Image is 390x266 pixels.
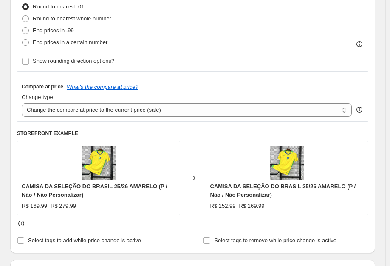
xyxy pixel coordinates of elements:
img: 3f81274d_a6ca1eca-afbb-437e-81dc-a49cda7c6f7e_80x.jpg [270,146,304,180]
span: Round to nearest .01 [33,3,84,10]
span: Select tags to remove while price change is active [214,237,336,243]
span: End prices in .99 [33,27,74,34]
span: End prices in a certain number [33,39,107,45]
strike: R$ 279.99 [51,202,76,210]
button: What's the compare at price? [67,84,138,90]
h6: STOREFRONT EXAMPLE [17,130,368,137]
img: 3f81274d_a6ca1eca-afbb-437e-81dc-a49cda7c6f7e_80x.jpg [82,146,116,180]
span: CAMISA DA SELEÇÃO DO BRASIL 25/26 AMARELO (P / Não / Não Personalizar) [210,183,356,198]
div: help [355,105,364,114]
div: R$ 152.99 [210,202,236,210]
span: Show rounding direction options? [33,58,114,64]
span: Change type [22,94,53,100]
div: R$ 169.99 [22,202,47,210]
strike: R$ 169.99 [239,202,265,210]
span: CAMISA DA SELEÇÃO DO BRASIL 25/26 AMARELO (P / Não / Não Personalizar) [22,183,167,198]
span: Select tags to add while price change is active [28,237,141,243]
h3: Compare at price [22,83,63,90]
span: Round to nearest whole number [33,15,111,22]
